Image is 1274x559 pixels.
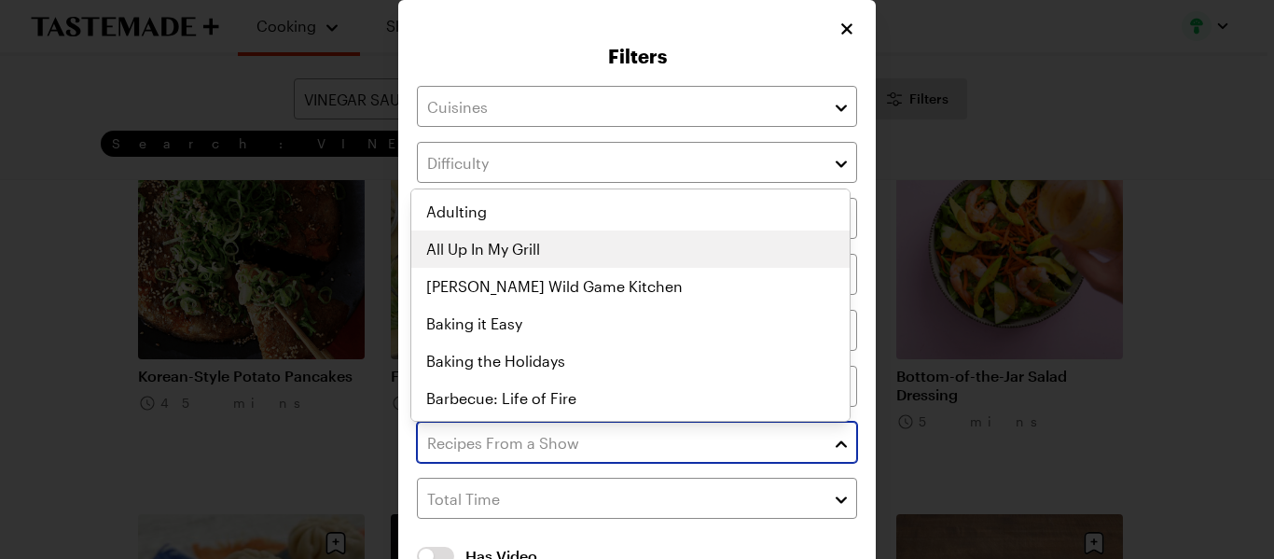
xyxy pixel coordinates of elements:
[426,201,487,223] span: Adulting
[426,387,576,410] span: Barbecue: Life of Fire
[426,275,683,298] span: [PERSON_NAME] Wild Game Kitchen
[426,350,565,372] span: Baking the Holidays
[417,422,857,463] input: Recipes From a Show
[426,238,540,260] span: All Up In My Grill
[426,313,522,335] span: Baking it Easy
